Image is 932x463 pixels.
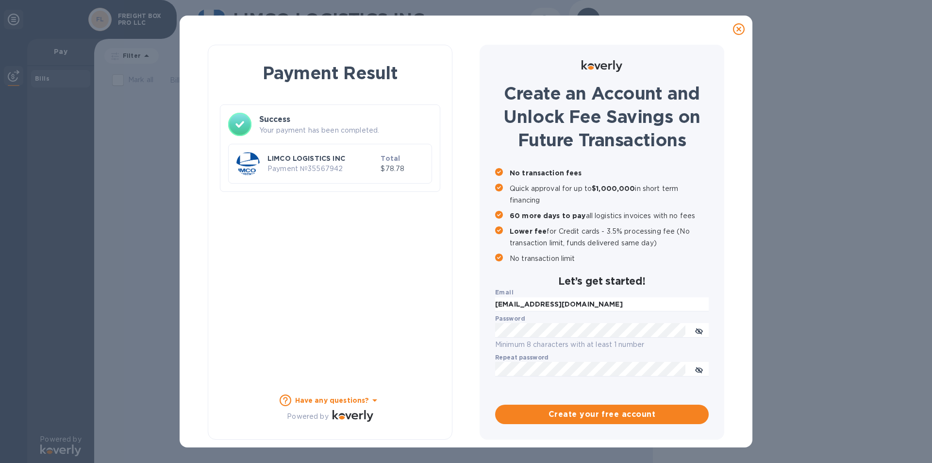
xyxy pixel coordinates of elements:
[510,210,709,222] p: all logistics invoices with no fees
[503,409,701,420] span: Create your free account
[495,339,709,350] p: Minimum 8 characters with at least 1 number
[267,154,377,163] p: LIMCO LOGISTICS INC
[510,212,586,220] b: 60 more days to pay
[287,412,328,422] p: Powered by
[510,225,709,249] p: for Credit cards - 3.5% processing fee (No transaction limit, funds delivered same day)
[267,164,377,174] p: Payment № 35567942
[295,396,369,404] b: Have any questions?
[510,227,547,235] b: Lower fee
[495,275,709,287] h2: Let’s get started!
[495,316,525,322] label: Password
[582,60,622,72] img: Logo
[592,185,635,192] b: $1,000,000
[510,169,582,177] b: No transaction fees
[381,154,400,162] b: Total
[495,355,549,361] label: Repeat password
[495,289,514,296] b: Email
[689,321,709,340] button: toggle password visibility
[495,82,709,152] h1: Create an Account and Unlock Fee Savings on Future Transactions
[259,125,432,136] p: Your payment has been completed.
[510,253,709,264] p: No transaction limit
[495,297,709,312] input: Enter email address
[689,360,709,379] button: toggle password visibility
[510,183,709,206] p: Quick approval for up to in short term financing
[224,61,436,85] h1: Payment Result
[259,114,432,125] h3: Success
[381,164,424,174] p: $78.78
[495,405,709,424] button: Create your free account
[333,410,373,422] img: Logo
